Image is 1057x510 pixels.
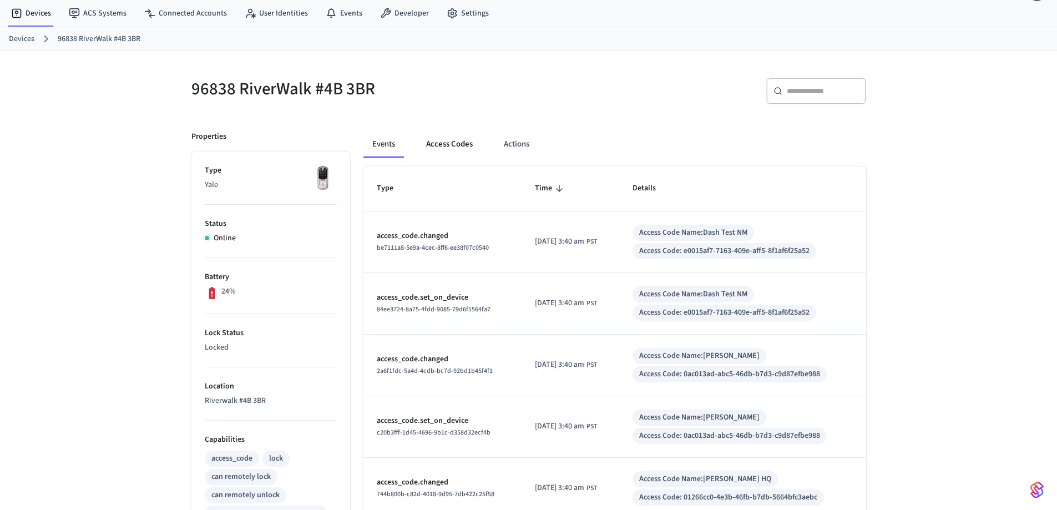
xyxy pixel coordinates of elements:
[639,412,760,423] div: Access Code Name: [PERSON_NAME]
[639,473,771,485] div: Access Code Name: [PERSON_NAME] HQ
[9,33,34,45] a: Devices
[535,482,597,494] div: Asia/Manila
[377,230,509,242] p: access_code.changed
[535,482,584,494] span: [DATE] 3:40 am
[535,297,597,309] div: Asia/Manila
[639,350,760,362] div: Access Code Name: [PERSON_NAME]
[377,428,490,437] span: c20b3fff-1d45-4696-9b1c-d358d32ecf4b
[535,297,584,309] span: [DATE] 3:40 am
[211,453,252,464] div: access_code
[205,342,337,354] p: Locked
[586,422,597,432] span: PST
[205,395,337,407] p: Riverwalk #4B 3BR
[639,227,747,239] div: Access Code Name: Dash Test NM
[363,131,404,158] button: Events
[377,415,509,427] p: access_code.set_on_device
[639,289,747,300] div: Access Code Name: Dash Test NM
[377,354,509,365] p: access_code.changed
[639,492,817,503] div: Access Code: 01266cc0-4e3b-46fb-b7db-5664bfc3aebc
[205,165,337,176] p: Type
[535,421,597,432] div: Asia/Manila
[586,360,597,370] span: PST
[60,3,135,23] a: ACS Systems
[495,131,538,158] button: Actions
[535,236,597,248] div: Asia/Manila
[309,165,337,193] img: Yale Assure Touchscreen Wifi Smart Lock, Satin Nickel, Front
[205,434,337,446] p: Capabilities
[377,477,509,488] p: access_code.changed
[377,305,490,314] span: 84ee3724-8a75-4fdd-9085-79d6f1564fa7
[211,471,271,483] div: can remotely lock
[535,359,584,371] span: [DATE] 3:40 am
[363,131,866,158] div: ant example
[586,237,597,247] span: PST
[417,131,482,158] button: Access Codes
[535,180,567,197] span: Time
[191,78,522,100] h5: 96838 RiverWalk #4B 3BR
[371,3,438,23] a: Developer
[633,180,670,197] span: Details
[269,453,283,464] div: lock
[205,381,337,392] p: Location
[58,33,140,45] a: 96838 RiverWalk #4B 3BR
[377,292,509,304] p: access_code.set_on_device
[639,430,820,442] div: Access Code: 0ac013ad-abc5-46db-b7d3-c9d87efbe988
[438,3,498,23] a: Settings
[377,243,489,253] span: be7111a8-5e9a-4cec-8ff6-ee38f07c0540
[236,3,317,23] a: User Identities
[639,307,810,319] div: Access Code: e0015af7-7163-409e-aff5-8f1af6f25a52
[535,359,597,371] div: Asia/Manila
[205,179,337,191] p: Yale
[639,368,820,380] div: Access Code: 0ac013ad-abc5-46db-b7d3-c9d87efbe988
[377,366,493,376] span: 2a6f1fdc-5a4d-4cdb-bc7d-92bd1b45f4f1
[205,218,337,230] p: Status
[377,489,494,499] span: 744b800b-c82d-4018-9d95-7db422c25f58
[2,3,60,23] a: Devices
[639,245,810,257] div: Access Code: e0015af7-7163-409e-aff5-8f1af6f25a52
[214,233,236,244] p: Online
[377,180,408,197] span: Type
[205,327,337,339] p: Lock Status
[191,131,226,143] p: Properties
[135,3,236,23] a: Connected Accounts
[205,271,337,283] p: Battery
[586,483,597,493] span: PST
[211,489,280,501] div: can remotely unlock
[535,236,584,248] span: [DATE] 3:40 am
[535,421,584,432] span: [DATE] 3:40 am
[1030,481,1044,499] img: SeamLogoGradient.69752ec5.svg
[317,3,371,23] a: Events
[586,299,597,309] span: PST
[221,286,236,297] p: 24%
